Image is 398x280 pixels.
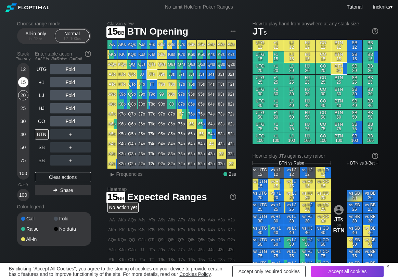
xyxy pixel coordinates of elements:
div: ATs [147,40,157,49]
div: 93s [217,89,226,99]
div: A5s [197,40,206,49]
div: LJ 50 [284,110,299,121]
div: Fold [54,216,87,221]
span: JT [253,26,267,37]
div: UTG 12 [253,40,268,51]
div: 33 [217,149,226,159]
div: KK [117,50,127,59]
div: Q2o [127,159,137,169]
div: J8o [137,99,147,109]
div: +1 75 [268,121,284,133]
div: All-in [21,237,54,242]
div: LJ 20 [284,63,299,74]
div: 98o [157,99,167,109]
img: share.864f2f62.svg [53,188,57,192]
div: BTN 40 [331,98,347,109]
div: Q5s [197,60,206,69]
div: SB 20 [347,63,362,74]
div: K3o [117,149,127,159]
div: LJ 25 [284,75,299,86]
div: K9o [117,89,127,99]
div: BB 25 [363,75,378,86]
div: HJ 15 [300,51,315,63]
div: 99 [157,89,167,99]
div: J7s [177,70,187,79]
div: UTG 100 [253,133,268,144]
div: SB 50 [347,110,362,121]
div: Q9s [157,60,167,69]
div: JTs [147,70,157,79]
div: T6o [147,119,157,129]
div: 85s [197,99,206,109]
div: No Limit Hold’em Poker Ranges [155,4,243,11]
div: 88 [167,99,177,109]
div: BTN 30 [331,86,347,98]
div: J9o [137,89,147,99]
div: UTG 20 [253,63,268,74]
div: SB 40 [347,98,362,109]
div: 30 [18,116,28,126]
div: HJ [35,103,49,113]
div: K6s [187,50,196,59]
div: T2s [227,80,236,89]
div: 25 [18,103,28,113]
div: J4o [137,139,147,149]
div: J5s [197,70,206,79]
div: CO 50 [316,110,331,121]
div: A2o [107,159,117,169]
div: Tourney [14,57,32,61]
div: 87o [167,109,177,119]
div: 100 [18,190,28,200]
div: K9s [157,50,167,59]
div: Stack [14,48,32,64]
div: Fold [50,103,91,113]
div: 12 – 100 [58,36,87,41]
a: Cookies Policy [179,271,210,277]
div: Q9o [127,89,137,99]
div: K4o [117,139,127,149]
div: 65o [187,129,196,139]
div: Fold [50,64,91,74]
div: UTG 50 [253,110,268,121]
div: +1 40 [268,98,284,109]
div: AJo [107,70,117,79]
div: BB 30 [363,86,378,98]
div: 65s [197,119,206,129]
span: bb [77,36,81,41]
div: 72s [227,109,236,119]
div: BTN 25 [331,75,347,86]
h2: Choose range mode [17,21,91,26]
div: A6s [187,40,196,49]
div: 42s [227,139,236,149]
div: J4s [207,70,216,79]
div: AKs [117,40,127,49]
div: A6o [107,119,117,129]
div: SB 75 [347,121,362,133]
div: Q4s [207,60,216,69]
div: ＋ [50,155,91,166]
div: 77 [177,109,187,119]
div: 92o [157,159,167,169]
div: J5o [137,129,147,139]
div: A8s [167,40,177,49]
div: BB 100 [363,133,378,144]
div: 53o [197,149,206,159]
div: +1 30 [268,86,284,98]
div: A9o [107,89,117,99]
div: 73s [217,109,226,119]
div: 83s [217,99,226,109]
div: 87s [177,99,187,109]
div: 76s [187,109,196,119]
div: 43s [217,139,226,149]
div: A3s [217,40,226,49]
div: Q8s [167,60,177,69]
div: +1 100 [268,133,284,144]
div: A2s [227,40,236,49]
div: 97s [177,89,187,99]
a: Tutorial [347,4,362,10]
div: CO [35,116,49,126]
div: BB 50 [363,110,378,121]
div: K7o [117,109,127,119]
div: K3s [217,50,226,59]
div: 63s [217,119,226,129]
